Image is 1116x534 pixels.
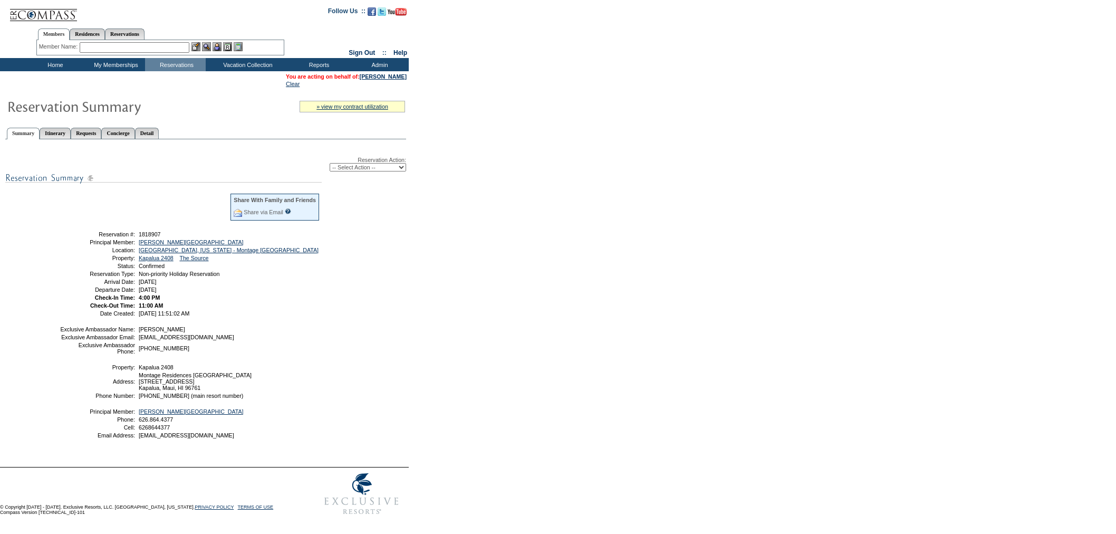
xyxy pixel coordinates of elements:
a: Follow us on Twitter [378,11,386,17]
td: Phone Number: [60,393,135,399]
td: Reservations [145,58,206,71]
td: Exclusive Ambassador Phone: [60,342,135,355]
td: Address: [60,372,135,391]
td: Location: [60,247,135,253]
span: [EMAIL_ADDRESS][DOMAIN_NAME] [139,432,234,438]
span: Non-priority Holiday Reservation [139,271,219,277]
a: Help [393,49,407,56]
a: » view my contract utilization [316,103,388,110]
img: View [202,42,211,51]
a: Members [38,28,70,40]
td: Status: [60,263,135,269]
span: :: [382,49,387,56]
a: [PERSON_NAME][GEOGRAPHIC_DATA] [139,239,244,245]
img: Become our fan on Facebook [368,7,376,16]
a: Subscribe to our YouTube Channel [388,11,407,17]
span: Montage Residences [GEOGRAPHIC_DATA] [STREET_ADDRESS] Kapalua, Maui, HI 96761 [139,372,252,391]
span: Kapalua 2408 [139,364,174,370]
a: Become our fan on Facebook [368,11,376,17]
img: Reservaton Summary [7,96,218,117]
a: Share via Email [244,209,283,215]
a: The Source [179,255,208,261]
a: Summary [7,128,40,139]
span: Confirmed [139,263,165,269]
td: Reservation #: [60,231,135,237]
a: Reservations [105,28,145,40]
td: Reservation Type: [60,271,135,277]
span: 626.864.4377 [139,416,173,423]
img: Follow us on Twitter [378,7,386,16]
span: 1818907 [139,231,161,237]
td: Admin [348,58,409,71]
a: Detail [135,128,159,139]
span: You are acting on behalf of: [286,73,407,80]
a: Sign Out [349,49,375,56]
td: Email Address: [60,432,135,438]
a: [PERSON_NAME] [360,73,407,80]
td: Exclusive Ambassador Name: [60,326,135,332]
span: [EMAIL_ADDRESS][DOMAIN_NAME] [139,334,234,340]
a: Requests [71,128,101,139]
img: subTtlResSummary.gif [5,171,322,185]
a: PRIVACY POLICY [195,504,234,510]
td: Exclusive Ambassador Email: [60,334,135,340]
span: [PERSON_NAME] [139,326,185,332]
td: Property: [60,255,135,261]
a: Itinerary [40,128,71,139]
td: Reports [287,58,348,71]
a: [GEOGRAPHIC_DATA], [US_STATE] - Montage [GEOGRAPHIC_DATA] [139,247,319,253]
td: Home [24,58,84,71]
img: Subscribe to our YouTube Channel [388,8,407,16]
td: Principal Member: [60,239,135,245]
a: Residences [70,28,105,40]
td: Arrival Date: [60,279,135,285]
strong: Check-In Time: [95,294,135,301]
span: [PHONE_NUMBER] (main resort number) [139,393,243,399]
td: Property: [60,364,135,370]
a: [PERSON_NAME][GEOGRAPHIC_DATA] [139,408,244,415]
span: [PHONE_NUMBER] [139,345,189,351]
td: Follow Us :: [328,6,365,19]
a: Kapalua 2408 [139,255,174,261]
td: My Memberships [84,58,145,71]
td: Phone: [60,416,135,423]
input: What is this? [285,208,291,214]
a: TERMS OF USE [238,504,274,510]
div: Reservation Action: [5,157,406,171]
div: Share With Family and Friends [234,197,316,203]
span: 4:00 PM [139,294,160,301]
td: Date Created: [60,310,135,317]
td: Vacation Collection [206,58,287,71]
div: Member Name: [39,42,80,51]
img: Impersonate [213,42,222,51]
td: Cell: [60,424,135,431]
span: [DATE] [139,279,157,285]
img: Reservations [223,42,232,51]
span: [DATE] [139,287,157,293]
span: [DATE] 11:51:02 AM [139,310,189,317]
span: 11:00 AM [139,302,163,309]
img: b_edit.gif [191,42,200,51]
img: b_calculator.gif [234,42,243,51]
td: Departure Date: [60,287,135,293]
a: Concierge [101,128,134,139]
span: 6268644377 [139,424,170,431]
td: Principal Member: [60,408,135,415]
strong: Check-Out Time: [90,302,135,309]
img: Exclusive Resorts [314,468,409,520]
a: Clear [286,81,300,87]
